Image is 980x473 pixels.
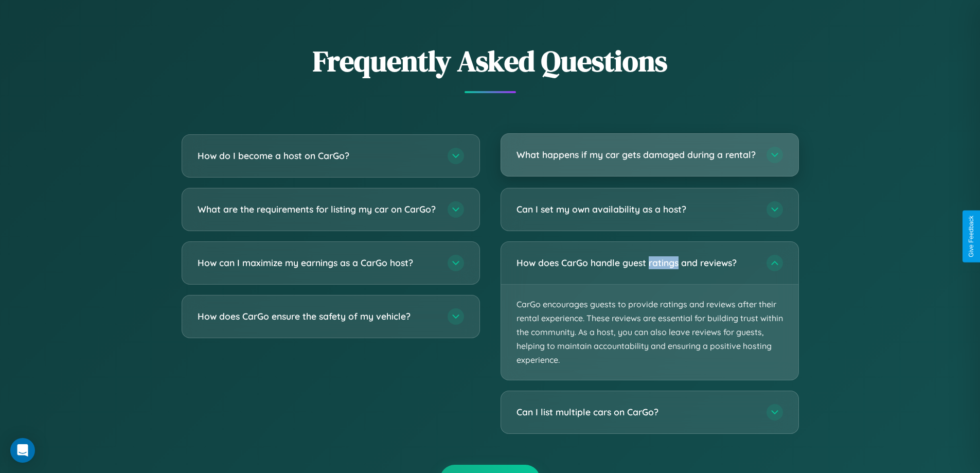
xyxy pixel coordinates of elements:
div: Open Intercom Messenger [10,438,35,463]
h3: How does CarGo handle guest ratings and reviews? [516,256,756,269]
h3: How do I become a host on CarGo? [198,149,437,162]
h3: What happens if my car gets damaged during a rental? [516,148,756,161]
h2: Frequently Asked Questions [182,41,799,81]
p: CarGo encourages guests to provide ratings and reviews after their rental experience. These revie... [501,285,798,380]
div: Give Feedback [968,216,975,257]
h3: Can I set my own availability as a host? [516,203,756,216]
h3: How does CarGo ensure the safety of my vehicle? [198,310,437,323]
h3: How can I maximize my earnings as a CarGo host? [198,256,437,269]
h3: Can I list multiple cars on CarGo? [516,406,756,419]
h3: What are the requirements for listing my car on CarGo? [198,203,437,216]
